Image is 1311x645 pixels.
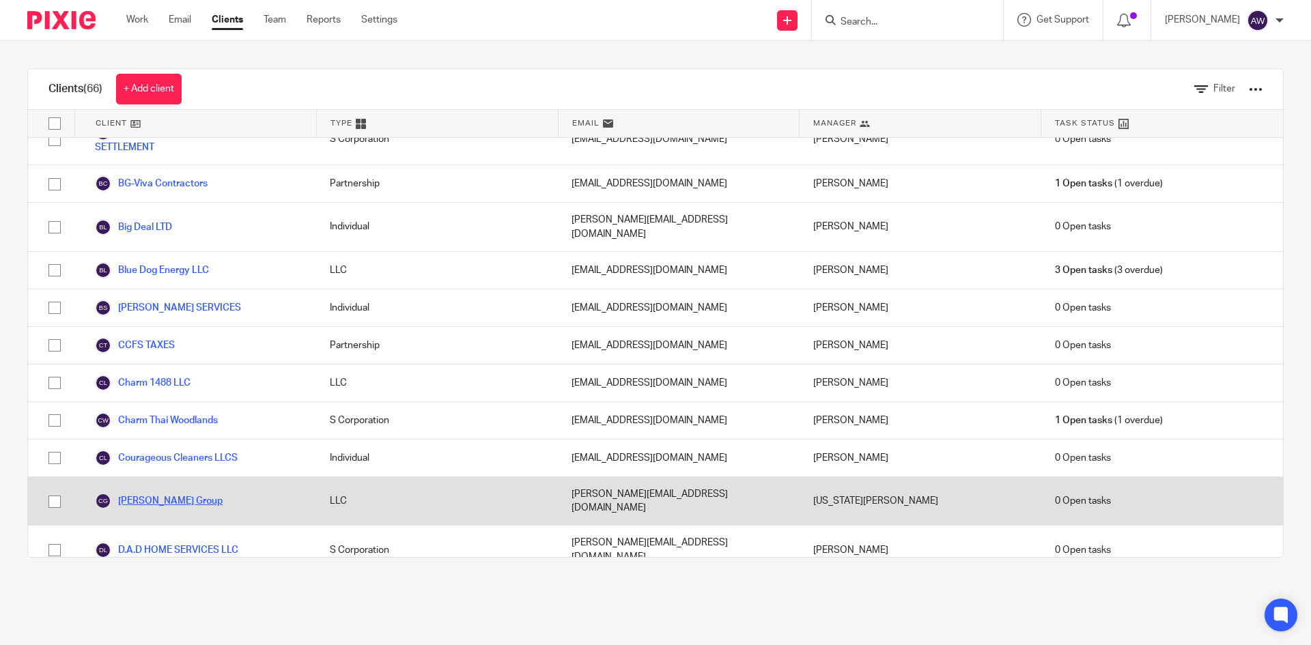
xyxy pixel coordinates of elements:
[839,16,962,29] input: Search
[558,526,800,574] div: [PERSON_NAME][EMAIL_ADDRESS][DOMAIN_NAME]
[95,450,238,466] a: Courageous Cleaners LLCS
[800,252,1041,289] div: [PERSON_NAME]
[212,13,243,27] a: Clients
[95,412,218,429] a: Charm Thai Woodlands
[800,203,1041,251] div: [PERSON_NAME]
[95,262,209,278] a: Blue Dog Energy LLC
[27,11,96,29] img: Pixie
[558,364,800,401] div: [EMAIL_ADDRESS][DOMAIN_NAME]
[1037,15,1089,25] span: Get Support
[95,219,111,235] img: svg%3E
[1055,263,1112,277] span: 3 Open tasks
[800,327,1041,364] div: [PERSON_NAME]
[96,117,127,129] span: Client
[264,13,286,27] a: Team
[1055,451,1111,465] span: 0 Open tasks
[316,402,558,439] div: S Corporation
[316,114,558,164] div: S Corporation
[1055,263,1163,277] span: (3 overdue)
[1055,494,1111,508] span: 0 Open tasks
[307,13,341,27] a: Reports
[558,477,800,526] div: [PERSON_NAME][EMAIL_ADDRESS][DOMAIN_NAME]
[1055,301,1111,315] span: 0 Open tasks
[95,493,223,509] a: [PERSON_NAME] Group
[95,412,111,429] img: svg%3E
[800,364,1041,401] div: [PERSON_NAME]
[95,175,111,192] img: svg%3E
[1055,543,1111,557] span: 0 Open tasks
[95,450,111,466] img: svg%3E
[316,289,558,326] div: Individual
[95,219,172,235] a: Big Deal LTD
[1055,414,1163,427] span: (1 overdue)
[48,82,102,96] h1: Clients
[42,111,68,137] input: Select all
[169,13,191,27] a: Email
[1055,177,1163,190] span: (1 overdue)
[1055,132,1111,146] span: 0 Open tasks
[330,117,352,129] span: Type
[800,114,1041,164] div: [PERSON_NAME]
[95,300,241,316] a: [PERSON_NAME] SERVICES
[95,542,111,558] img: svg%3E
[558,289,800,326] div: [EMAIL_ADDRESS][DOMAIN_NAME]
[95,375,191,391] a: Charm 1488 LLC
[95,175,208,192] a: BG-Viva Contractors
[558,440,800,476] div: [EMAIL_ADDRESS][DOMAIN_NAME]
[1055,177,1112,190] span: 1 Open tasks
[95,375,111,391] img: svg%3E
[316,165,558,202] div: Partnership
[1213,84,1235,94] span: Filter
[558,402,800,439] div: [EMAIL_ADDRESS][DOMAIN_NAME]
[95,337,111,354] img: svg%3E
[558,165,800,202] div: [EMAIL_ADDRESS][DOMAIN_NAME]
[316,327,558,364] div: Partnership
[95,337,175,354] a: CCFS TAXES
[558,114,800,164] div: [EMAIL_ADDRESS][DOMAIN_NAME]
[1055,414,1112,427] span: 1 Open tasks
[316,477,558,526] div: LLC
[316,203,558,251] div: Individual
[558,203,800,251] div: [PERSON_NAME][EMAIL_ADDRESS][DOMAIN_NAME]
[800,402,1041,439] div: [PERSON_NAME]
[800,477,1041,526] div: [US_STATE][PERSON_NAME]
[1055,376,1111,390] span: 0 Open tasks
[1247,10,1269,31] img: svg%3E
[800,165,1041,202] div: [PERSON_NAME]
[1165,13,1240,27] p: [PERSON_NAME]
[95,124,302,154] a: [PERSON_NAME] TITLE AND SETTLEMENT
[95,262,111,278] img: svg%3E
[558,327,800,364] div: [EMAIL_ADDRESS][DOMAIN_NAME]
[361,13,397,27] a: Settings
[1055,220,1111,233] span: 0 Open tasks
[800,440,1041,476] div: [PERSON_NAME]
[316,526,558,574] div: S Corporation
[1055,339,1111,352] span: 0 Open tasks
[572,117,600,129] span: Email
[83,83,102,94] span: (66)
[95,493,111,509] img: svg%3E
[116,74,182,104] a: + Add client
[126,13,148,27] a: Work
[95,542,238,558] a: D.A.D HOME SERVICES LLC
[316,364,558,401] div: LLC
[316,252,558,289] div: LLC
[800,289,1041,326] div: [PERSON_NAME]
[813,117,856,129] span: Manager
[800,526,1041,574] div: [PERSON_NAME]
[316,440,558,476] div: Individual
[1055,117,1115,129] span: Task Status
[95,300,111,316] img: svg%3E
[558,252,800,289] div: [EMAIL_ADDRESS][DOMAIN_NAME]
